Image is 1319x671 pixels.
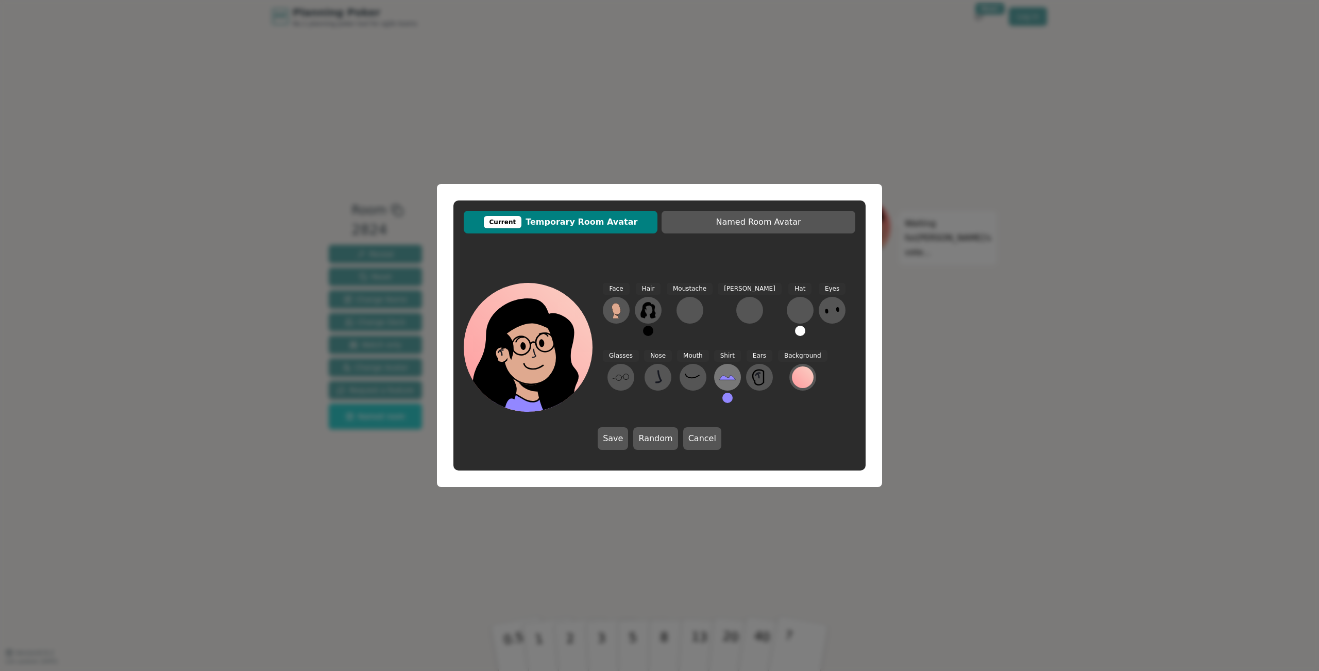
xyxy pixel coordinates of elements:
[644,350,672,362] span: Nose
[683,427,721,450] button: Cancel
[469,216,652,228] span: Temporary Room Avatar
[484,216,522,228] div: Current
[667,216,850,228] span: Named Room Avatar
[714,350,741,362] span: Shirt
[788,283,811,295] span: Hat
[633,427,678,450] button: Random
[636,283,661,295] span: Hair
[667,283,713,295] span: Moustache
[819,283,845,295] span: Eyes
[603,283,629,295] span: Face
[464,211,657,233] button: CurrentTemporary Room Avatar
[662,211,855,233] button: Named Room Avatar
[778,350,827,362] span: Background
[603,350,639,362] span: Glasses
[718,283,782,295] span: [PERSON_NAME]
[677,350,709,362] span: Mouth
[747,350,772,362] span: Ears
[598,427,628,450] button: Save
